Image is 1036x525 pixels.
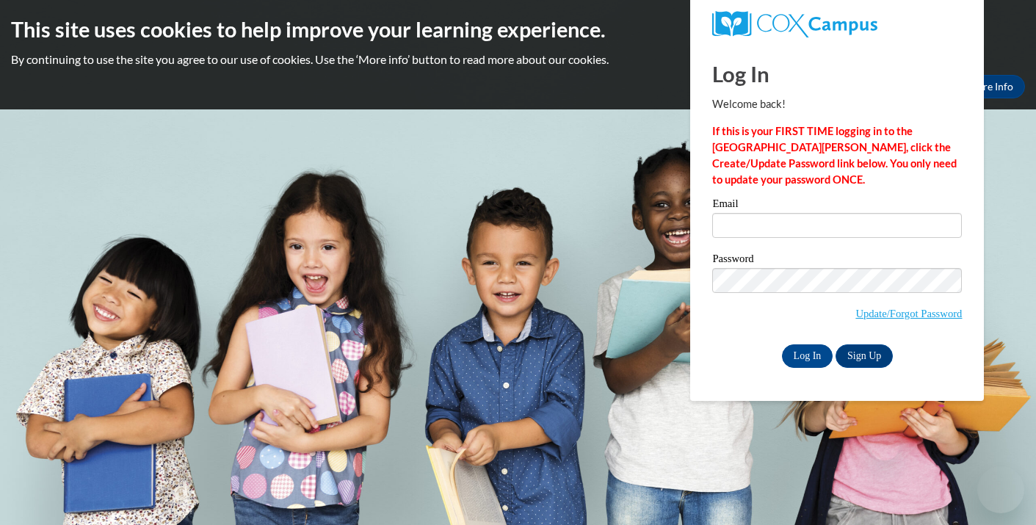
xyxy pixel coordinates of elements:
[712,198,962,213] label: Email
[977,466,1024,513] iframe: Button to launch messaging window
[11,15,1025,44] h2: This site uses cookies to help improve your learning experience.
[712,59,962,89] h1: Log In
[855,308,962,319] a: Update/Forgot Password
[11,51,1025,68] p: By continuing to use the site you agree to our use of cookies. Use the ‘More info’ button to read...
[836,344,893,368] a: Sign Up
[712,96,962,112] p: Welcome back!
[782,344,833,368] input: Log In
[712,11,962,37] a: COX Campus
[712,253,962,268] label: Password
[712,125,957,186] strong: If this is your FIRST TIME logging in to the [GEOGRAPHIC_DATA][PERSON_NAME], click the Create/Upd...
[712,11,877,37] img: COX Campus
[870,431,899,460] iframe: Close message
[956,75,1025,98] a: More Info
